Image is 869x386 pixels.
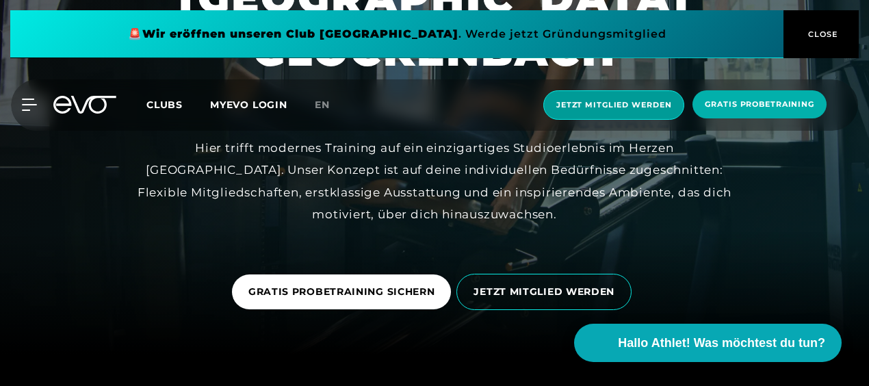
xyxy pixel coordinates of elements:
span: Clubs [146,99,183,111]
button: Hallo Athlet! Was möchtest du tun? [574,324,842,362]
span: CLOSE [805,28,838,40]
span: en [315,99,330,111]
span: Hallo Athlet! Was möchtest du tun? [618,334,825,352]
div: Hier trifft modernes Training auf ein einzigartiges Studioerlebnis im Herzen [GEOGRAPHIC_DATA]. U... [127,137,742,225]
a: Clubs [146,98,210,111]
span: Gratis Probetraining [705,99,814,110]
button: CLOSE [783,10,859,58]
a: GRATIS PROBETRAINING SICHERN [232,264,457,320]
span: JETZT MITGLIED WERDEN [474,285,614,299]
a: Jetzt Mitglied werden [539,90,688,120]
a: Gratis Probetraining [688,90,831,120]
span: Jetzt Mitglied werden [556,99,671,111]
a: MYEVO LOGIN [210,99,287,111]
a: en [315,97,346,113]
span: GRATIS PROBETRAINING SICHERN [248,285,435,299]
a: JETZT MITGLIED WERDEN [456,263,637,320]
